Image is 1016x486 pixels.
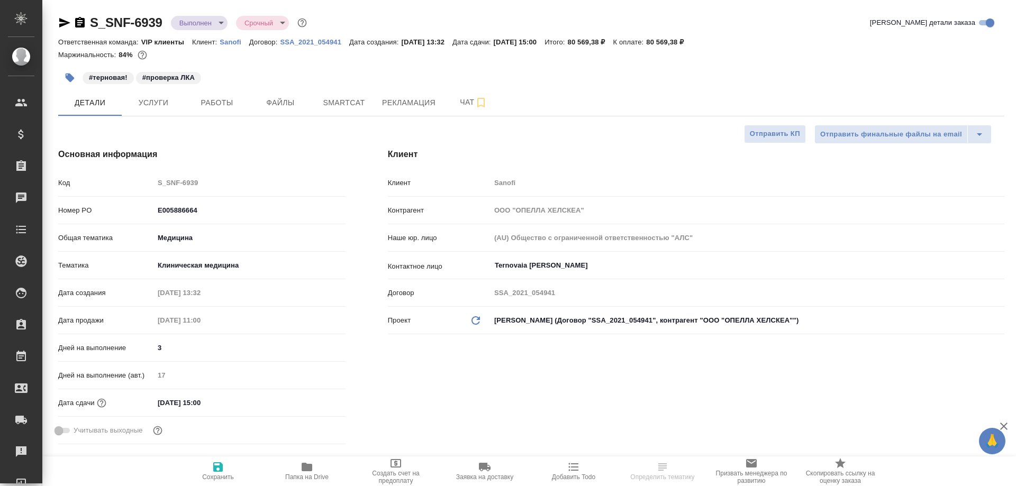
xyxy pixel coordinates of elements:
input: ✎ Введи что-нибудь [154,203,346,218]
span: Заявка на доставку [456,473,513,481]
p: [DATE] 13:32 [401,38,452,46]
p: Дней на выполнение [58,343,154,353]
button: Отправить КП [744,125,806,143]
input: Пустое поле [154,285,247,300]
button: Скопировать ссылку для ЯМессенджера [58,16,71,29]
input: ✎ Введи что-нибудь [154,395,247,410]
button: 🙏 [979,428,1005,454]
p: Договор: [249,38,280,46]
div: Медицина [154,229,346,247]
p: SSA_2021_054941 [280,38,349,46]
div: split button [814,125,992,144]
button: 10618.54 RUB; [135,48,149,62]
p: Дата сдачи [58,398,95,408]
span: проверка ЛКА [135,72,202,81]
button: Добавить тэг [58,66,81,89]
span: Скопировать ссылку на оценку заказа [802,470,878,484]
button: Создать счет на предоплату [351,456,440,486]
p: Sanofi [220,38,249,46]
p: 84% [119,51,135,59]
button: Скопировать ссылку [74,16,86,29]
input: Пустое поле [491,285,1004,300]
p: Дата сдачи: [452,38,493,46]
h4: Основная информация [58,148,346,161]
p: 80 569,38 ₽ [646,38,692,46]
p: 80 569,38 ₽ [568,38,613,46]
span: Определить тематику [630,473,694,481]
p: Дата создания [58,288,154,298]
p: Маржинальность: [58,51,119,59]
p: Ответственная команда: [58,38,141,46]
button: Заявка на доставку [440,456,529,486]
span: Smartcat [319,96,369,109]
button: Если добавить услуги и заполнить их объемом, то дата рассчитается автоматически [95,396,108,410]
p: #проверка ЛКА [142,72,195,83]
button: Отправить финальные файлы на email [814,125,968,144]
span: Отправить КП [750,128,800,140]
span: Файлы [255,96,306,109]
button: Добавить Todo [529,456,618,486]
p: Код [58,178,154,188]
span: Рекламация [382,96,436,109]
p: Контактное лицо [388,261,491,272]
span: Добавить Todo [552,473,595,481]
p: Дата продажи [58,315,154,326]
span: терновая! [81,72,135,81]
button: Срочный [241,19,276,27]
input: Пустое поле [154,313,247,328]
p: К оплате: [613,38,647,46]
p: Номер PO [58,205,154,216]
p: Проект [388,315,411,326]
p: Тематика [58,260,154,271]
a: Sanofi [220,37,249,46]
input: Пустое поле [491,175,1004,190]
button: Призвать менеджера по развитию [707,456,796,486]
p: Клиент [388,178,491,188]
a: S_SNF-6939 [90,15,162,30]
button: Доп статусы указывают на важность/срочность заказа [295,16,309,30]
input: Пустое поле [154,175,346,190]
p: Общая тематика [58,233,154,243]
p: Клиент: [192,38,220,46]
p: #терновая! [89,72,128,83]
button: Сохранить [174,456,262,486]
span: Сохранить [202,473,234,481]
p: Контрагент [388,205,491,216]
button: Скопировать ссылку на оценку заказа [796,456,885,486]
p: Итого: [545,38,567,46]
span: Чат [448,96,499,109]
span: Детали [65,96,115,109]
p: Наше юр. лицо [388,233,491,243]
p: [DATE] 15:00 [494,38,545,46]
h4: Клиент [388,148,1004,161]
span: Создать счет на предоплату [358,470,434,484]
a: SSA_2021_054941 [280,37,349,46]
span: Работы [192,96,242,109]
div: Клиническая медицина [154,256,346,274]
svg: Подписаться [475,96,487,109]
span: Папка на Drive [285,473,329,481]
span: Призвать менеджера по развитию [713,470,790,484]
button: Выполнен [176,19,215,27]
div: Выполнен [171,16,228,30]
button: Папка на Drive [262,456,351,486]
p: Дней на выполнение (авт.) [58,370,154,381]
button: Open [999,264,1001,267]
input: Пустое поле [154,368,346,383]
span: 🙏 [983,430,1001,452]
span: Услуги [128,96,179,109]
p: Договор [388,288,491,298]
button: Выбери, если сб и вс нужно считать рабочими днями для выполнения заказа. [151,424,165,437]
span: Отправить финальные файлы на email [820,129,962,141]
span: Учитывать выходные [74,425,143,436]
button: Определить тематику [618,456,707,486]
p: VIP клиенты [141,38,192,46]
div: [PERSON_NAME] (Договор "SSA_2021_054941", контрагент "ООО "ОПЕЛЛА ХЕЛСКЕА"") [491,311,1004,329]
p: Дата создания: [349,38,401,46]
input: ✎ Введи что-нибудь [154,340,346,355]
input: Пустое поле [491,203,1004,218]
div: Выполнен [236,16,289,30]
span: [PERSON_NAME] детали заказа [870,17,975,28]
input: Пустое поле [491,230,1004,245]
